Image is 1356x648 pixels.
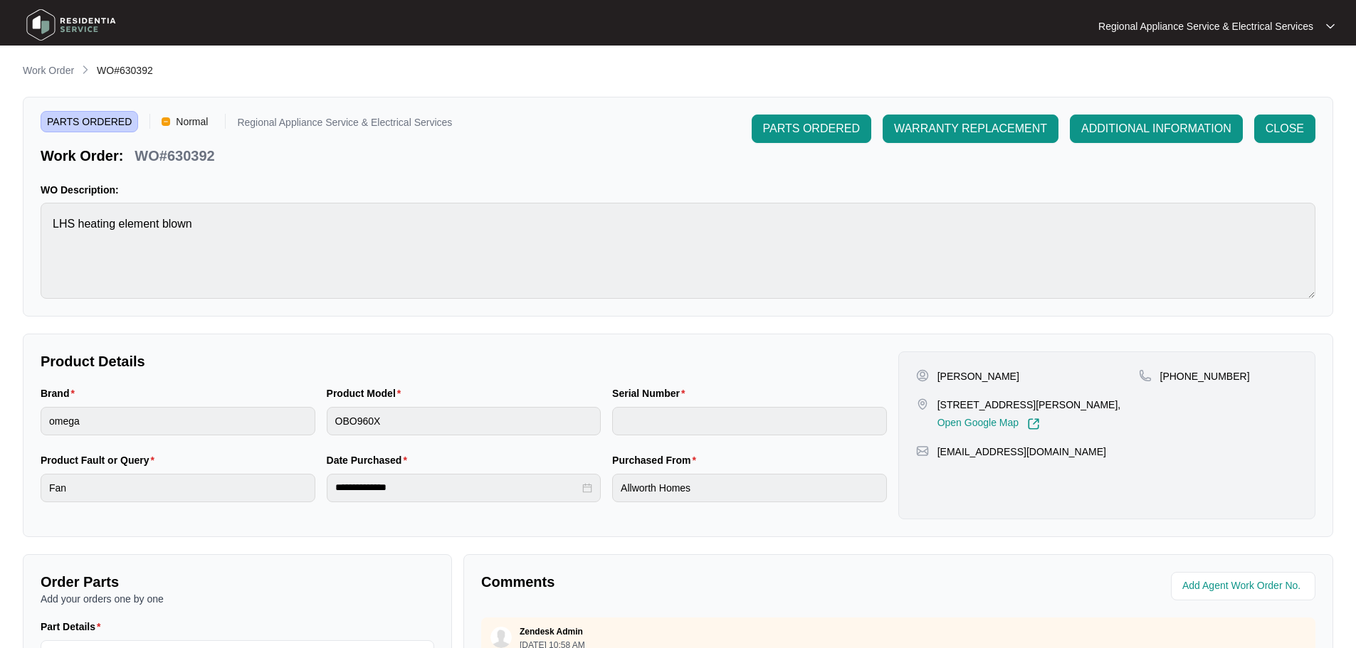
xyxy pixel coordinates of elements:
p: [STREET_ADDRESS][PERSON_NAME], [937,398,1121,412]
p: [PHONE_NUMBER] [1160,369,1250,383]
span: CLOSE [1266,120,1304,137]
p: Zendesk Admin [520,626,583,637]
img: Vercel Logo [162,117,170,126]
p: Add your orders one by one [41,592,434,606]
a: Work Order [20,63,77,79]
p: WO Description: [41,183,1315,197]
img: chevron-right [80,64,91,75]
input: Purchased From [612,474,887,502]
p: [EMAIL_ADDRESS][DOMAIN_NAME] [937,445,1106,459]
img: dropdown arrow [1326,23,1335,30]
p: Product Details [41,351,887,371]
button: PARTS ORDERED [752,115,871,143]
p: Regional Appliance Service & Electrical Services [237,117,452,132]
label: Date Purchased [327,453,413,467]
input: Serial Number [612,407,887,435]
img: user-pin [916,369,929,382]
input: Product Fault or Query [41,474,315,502]
img: Link-External [1027,418,1040,430]
span: Normal [170,111,214,132]
p: [PERSON_NAME] [937,369,1019,383]
input: Date Purchased [335,480,580,495]
p: Regional Appliance Service & Electrical Services [1098,19,1313,33]
span: WARRANTY REPLACEMENT [894,120,1047,137]
button: CLOSE [1254,115,1315,143]
img: map-pin [916,398,929,410]
button: WARRANTY REPLACEMENT [883,115,1058,143]
span: PARTS ORDERED [41,111,138,132]
label: Serial Number [612,386,690,400]
img: map-pin [1139,369,1152,382]
input: Brand [41,407,315,435]
p: Comments [481,572,888,592]
p: WO#630392 [135,146,214,166]
span: PARTS ORDERED [763,120,860,137]
p: Work Order: [41,146,123,166]
textarea: LHS heating element blown [41,203,1315,299]
input: Product Model [327,407,601,435]
img: residentia service logo [21,4,121,46]
img: map-pin [916,445,929,457]
span: WO#630392 [97,65,153,76]
label: Purchased From [612,453,702,467]
label: Product Fault or Query [41,453,160,467]
label: Part Details [41,620,107,634]
a: Open Google Map [937,418,1040,430]
label: Product Model [327,386,407,400]
button: ADDITIONAL INFORMATION [1070,115,1243,143]
p: Order Parts [41,572,434,592]
span: ADDITIONAL INFORMATION [1081,120,1231,137]
input: Add Agent Work Order No. [1182,578,1307,595]
label: Brand [41,386,80,400]
p: Work Order [23,63,74,78]
img: user.svg [490,627,512,648]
